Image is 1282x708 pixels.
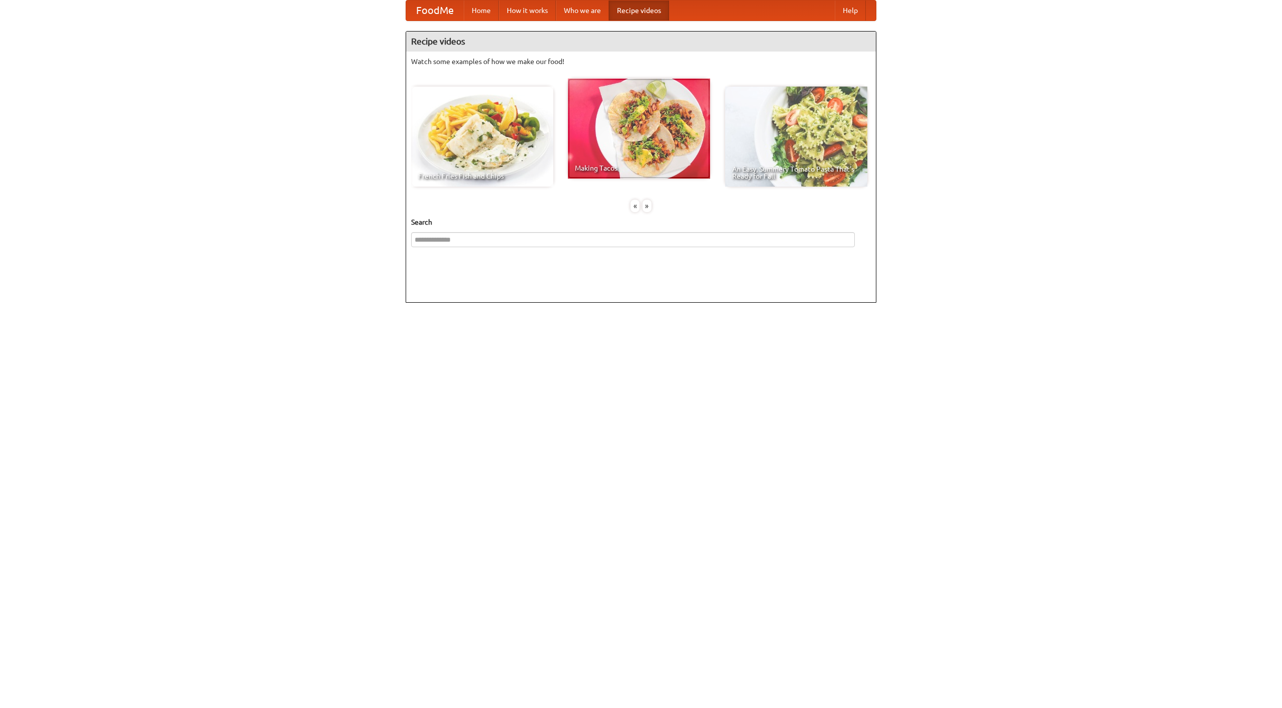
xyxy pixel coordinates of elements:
[406,32,876,52] h4: Recipe videos
[732,166,860,180] span: An Easy, Summery Tomato Pasta That's Ready for Fall
[575,165,703,172] span: Making Tacos
[568,79,710,179] a: Making Tacos
[630,200,639,212] div: «
[556,1,609,21] a: Who we are
[406,1,464,21] a: FoodMe
[835,1,866,21] a: Help
[411,87,553,187] a: French Fries Fish and Chips
[418,173,546,180] span: French Fries Fish and Chips
[499,1,556,21] a: How it works
[725,87,867,187] a: An Easy, Summery Tomato Pasta That's Ready for Fall
[411,217,871,227] h5: Search
[643,200,652,212] div: »
[464,1,499,21] a: Home
[411,57,871,67] p: Watch some examples of how we make our food!
[609,1,669,21] a: Recipe videos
